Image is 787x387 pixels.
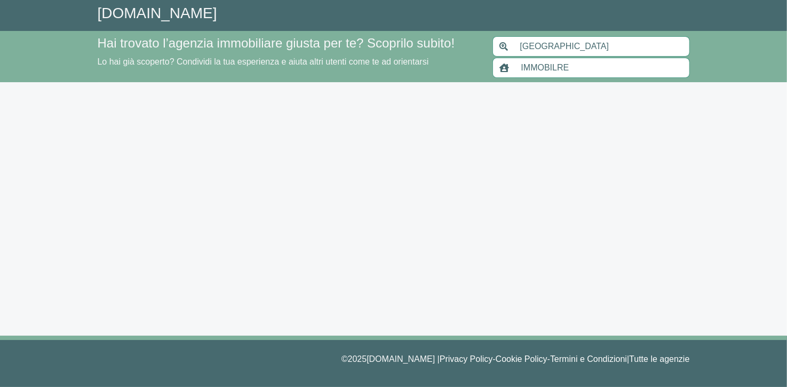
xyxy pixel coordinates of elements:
[98,5,217,21] a: [DOMAIN_NAME]
[496,354,547,364] a: Cookie Policy
[98,353,690,366] p: © 2025 [DOMAIN_NAME] | - - |
[98,56,480,68] p: Lo hai già scoperto? Condividi la tua esperienza e aiuta altri utenti come te ad orientarsi
[515,58,690,78] input: Inserisci nome agenzia immobiliare
[514,36,690,57] input: Inserisci area di ricerca (Comune o Provincia)
[98,36,480,51] h4: Hai trovato l’agenzia immobiliare giusta per te? Scoprilo subito!
[550,354,627,364] a: Termini e Condizioni
[629,354,689,364] a: Tutte le agenzie
[440,354,493,364] a: Privacy Policy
